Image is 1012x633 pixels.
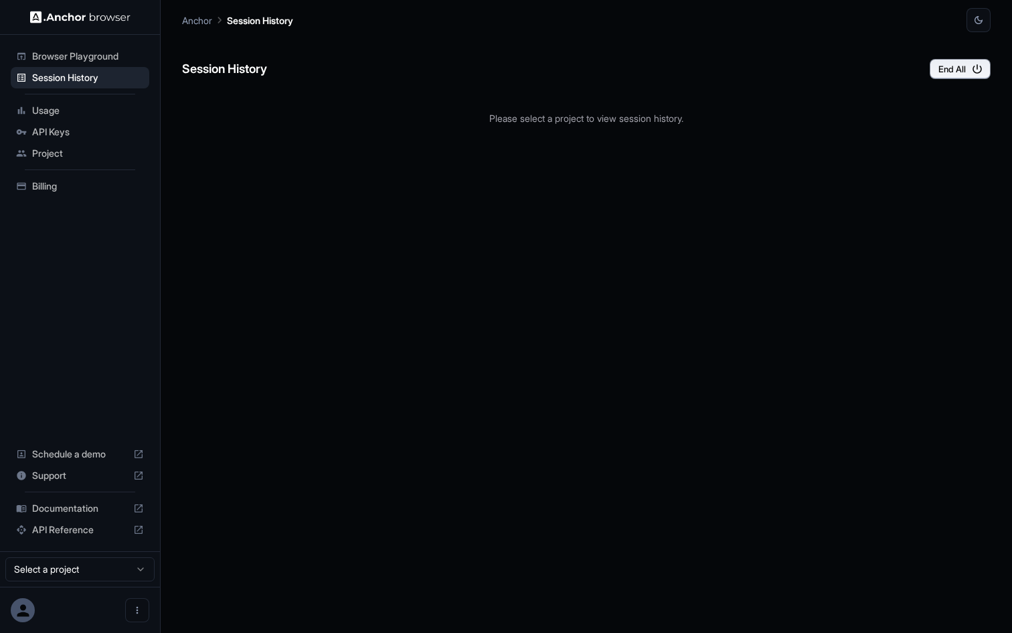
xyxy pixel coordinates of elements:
[182,111,991,125] p: Please select a project to view session history.
[11,100,149,121] div: Usage
[30,11,131,23] img: Anchor Logo
[11,519,149,541] div: API Reference
[11,46,149,67] div: Browser Playground
[32,104,144,117] span: Usage
[11,67,149,88] div: Session History
[32,523,128,537] span: API Reference
[32,180,144,193] span: Billing
[11,175,149,197] div: Billing
[32,125,144,139] span: API Keys
[32,50,144,63] span: Browser Playground
[11,498,149,519] div: Documentation
[125,598,149,622] button: Open menu
[227,13,293,27] p: Session History
[11,443,149,465] div: Schedule a demo
[32,447,128,461] span: Schedule a demo
[182,13,212,27] p: Anchor
[11,121,149,143] div: API Keys
[11,143,149,164] div: Project
[32,502,128,515] span: Documentation
[182,13,293,27] nav: breadcrumb
[32,469,128,482] span: Support
[32,147,144,160] span: Project
[182,60,267,79] h6: Session History
[11,465,149,486] div: Support
[930,59,991,79] button: End All
[32,71,144,84] span: Session History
